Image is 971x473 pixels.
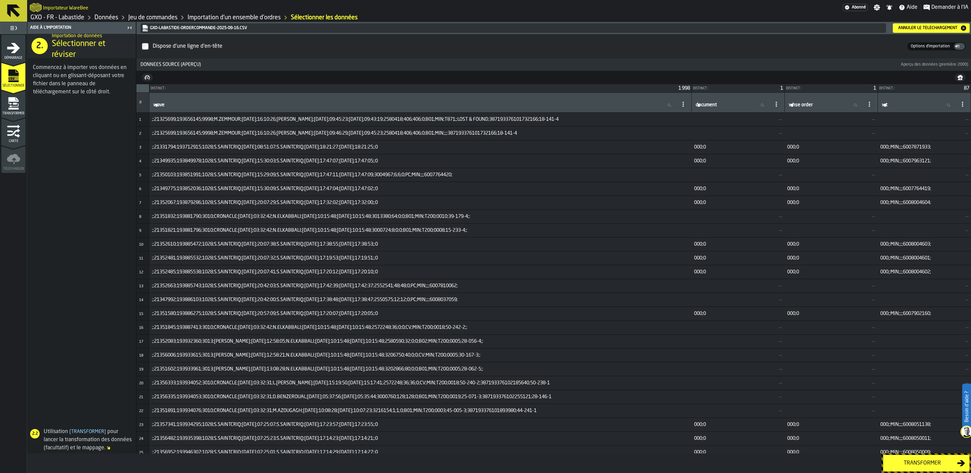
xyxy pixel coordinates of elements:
span: — [694,408,782,413]
span: ;;21325699;193656145;9998;M.ZEMMOUR;[DATE];16:10:26;[PERSON_NAME];[DATE];09:46:29;[DATE];09:45:23... [152,131,689,136]
li: menu Télécharger [1,146,25,173]
span: 1 [139,118,141,122]
span: ;;21356482;193935398;1028;S.SAINTCRIQ;[DATE];07:25:23;S.SAINTCRIQ;[DATE];17:14:23;[DATE];17:14:21;;0 [152,436,689,441]
span: Télécharger [1,167,25,171]
input: InputCheckbox-label-react-aria4519452061-:r1h: [142,43,149,50]
span: 11 [139,257,143,261]
label: button-switch-multi- [953,42,966,50]
span: 000;;MIN;;;;6008004603; [880,242,968,247]
span: — [787,117,875,122]
span: — [694,117,782,122]
span: 000;;MIN;;;;6008050011; [880,436,968,441]
label: button-toggle-Fermez-moi [125,24,134,32]
span: 87 [964,86,969,91]
span: 000;0 [694,269,782,275]
span: 000;0 [694,242,782,247]
li: menu Transformer [1,90,25,117]
span: label [789,102,813,108]
span: 1 [780,86,783,91]
span: ;;21351602;193933961;3013;[PERSON_NAME];[DATE];13:08:28;N.ELKABBALI;[DATE];10:15:48;[DATE];10:15:... [152,366,689,372]
span: — [694,297,782,302]
div: Utilisation pour lancer la transformation des données (facultatif) et le mappage. [27,428,133,452]
span: 000;;MIN;;;;6007764419; [880,186,968,192]
span: ;;21347992;193886103;1028;S.SAINTCRIQ;[DATE];20:42:00;S.SAINTCRIQ;[DATE];17:38:48;[DATE];17:38:47... [152,297,689,302]
div: Commencez à importer vos données en cliquant ou en glissant-déposant votre fichier dans le pannea... [33,64,130,96]
span: 000;0 [787,436,875,441]
span: 000;;MIN;;;;6008004601; [880,255,968,261]
span: 000;0 [787,255,875,261]
span: 000;0 [694,158,782,164]
button: button-Annuler le téléchargement [893,23,970,33]
div: Aide à l'importation [29,25,125,30]
span: 000;0 [787,144,875,150]
span: — [880,214,968,219]
span: Abonné [852,5,866,10]
span: — [694,380,782,386]
span: Sélectionner et réviser [52,39,130,60]
div: Annuler le téléchargement [896,26,960,30]
span: — [880,131,968,136]
span: 15 [139,312,143,316]
span: — [880,394,968,400]
a: link-to-undefined [142,25,883,31]
span: — [787,394,875,400]
span: Transformer [68,429,107,434]
span: — [787,228,875,233]
span: 000;;MIN;;;;6008004604; [880,200,968,205]
div: InputCheckbox-react-aria4519452061-:r1h: [151,41,906,52]
span: 000;;MIN;;;;6007871933; [880,144,968,150]
span: 000;0 [694,436,782,441]
div: Distinct : [693,87,778,90]
span: — [880,408,968,413]
span: 000;;MIN;;;;6008051138; [880,422,968,427]
span: 4 [139,160,141,163]
span: — [880,117,968,122]
span: ;;21352485;193885538;1028;S.SAINTCRIQ;[DATE];20:07:41;S.SAINTCRIQ;[DATE];17:20:12;[DATE];17:20:10;;0 [152,269,689,275]
button: button-Transformer [883,455,970,472]
span: 000;;MIN;;;;6007902160; [880,311,968,316]
span: ;;21331794;193712915;1028;S.SAINTCRIQ;[DATE];08:51:07;S.SAINTCRIQ;[DATE];18:21:27;[DATE];18:21:25;;0 [152,144,689,150]
span: — [694,228,782,233]
div: Distinct : [151,87,676,90]
a: link-to-/wh/i/6d62c477-0d62-49a3-8ae2-182b02fd63a7 [30,14,84,21]
span: ;;21349935;193849978;1028;S.SAINTCRIQ;[DATE];15:30:03;S.SAINTCRIQ;[DATE];17:47:07;[DATE];17:47:05;;0 [152,158,689,164]
div: title-Sélectionner et réviser [27,34,136,58]
button: button- [142,73,153,82]
span: 000;0 [694,186,782,192]
span: 000;0 [694,311,782,316]
span: 1 [873,86,876,91]
span: 23 [139,423,143,427]
div: Abonnement au menu [843,4,868,11]
span: ] [104,429,106,434]
span: — [787,353,875,358]
span: 000;0 [694,200,782,205]
span: ;;21352663;193885743;1028;S.SAINTCRIQ;[DATE];20:42:03;S.SAINTCRIQ;[DATE];17:42:39;[DATE];17:42:37... [152,283,689,289]
span: 19 [139,368,143,371]
span: — [694,131,782,136]
span: — [787,380,875,386]
label: button-switch-multi-Options d'importation [907,43,953,50]
span: — [880,283,968,289]
a: link-to-/wh/i/6d62c477-0d62-49a3-8ae2-182b02fd63a7/data/orders/ [128,14,177,21]
span: 17 [139,340,143,344]
span: Aperçu des données (première 2000) [901,62,968,67]
span: — [787,214,875,219]
a: link-to-/wh/i/6d62c477-0d62-49a3-8ae2-182b02fd63a7/settings/billing [843,4,868,11]
h2: Sub Title [43,4,88,11]
span: — [787,408,875,413]
a: logo-header [30,1,42,14]
span: — [787,131,875,136]
div: Distinct : [879,87,961,90]
span: ;;21352067;193879286;1028;S.SAINTCRIQ;[DATE];20:07:29;S.SAINTCRIQ;[DATE];17:32:02;[DATE];17:32:00;;0 [152,200,689,205]
span: — [880,339,968,344]
span: ;;21351580;193886275;1028;S.SAINTCRIQ;[DATE];20:57:09;S.SAINTCRIQ;[DATE];17:20:07;[DATE];17:20:05;;0 [152,311,689,316]
span: Démarrage [1,56,25,60]
span: — [880,228,968,233]
span: label [153,102,165,108]
input: label [152,101,676,110]
span: — [787,366,875,372]
div: Distinct : [786,87,871,90]
label: button-toggle-Notifications [883,4,896,11]
span: ;;21356333;193934052;3010;CRONACLE;[DATE];03:32:31;L.[PERSON_NAME];[DATE];15:19:50;[DATE];15:17:4... [152,380,689,386]
span: — [880,353,968,358]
